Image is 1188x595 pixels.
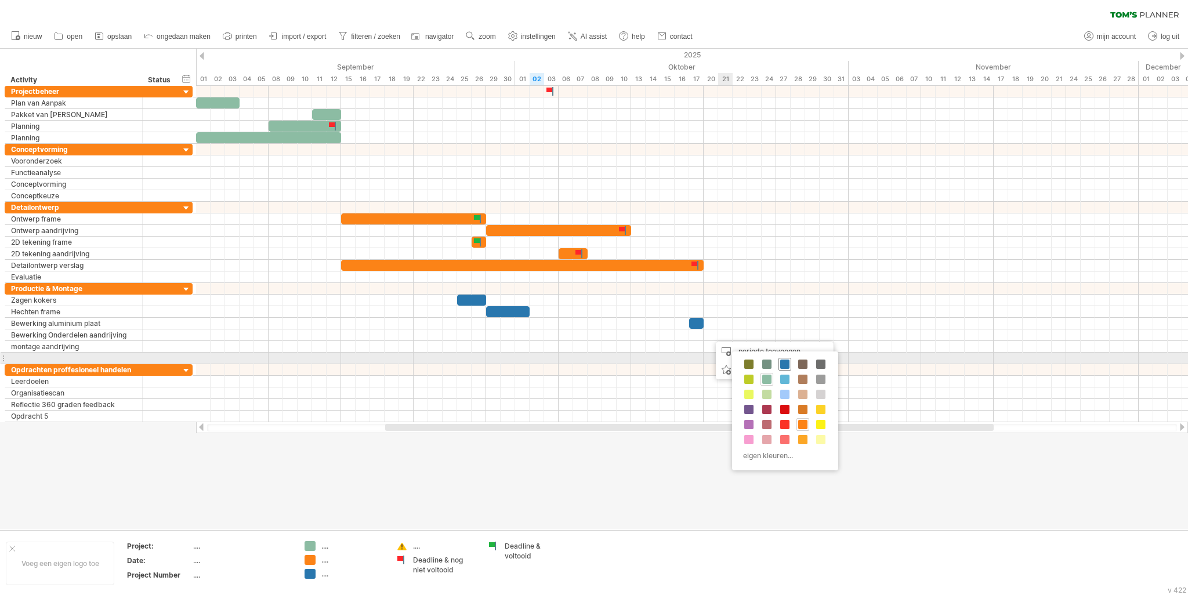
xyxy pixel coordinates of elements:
[849,61,1139,73] div: November 2025
[11,248,136,259] div: 2D tekening aandrijving
[67,32,82,41] span: open
[11,167,136,178] div: Functieanalyse
[762,73,776,85] div: vrijdag, 24 Oktober 2025
[385,73,399,85] div: donderdag, 18 September 2025
[283,73,298,85] div: dinsdag, 9 September 2025
[11,271,136,282] div: Evaluatie
[544,73,559,85] div: vrijdag, 3 Oktober 2025
[220,29,260,44] a: printen
[107,32,132,41] span: opslaan
[11,155,136,166] div: Vooronderzoek
[8,29,45,44] a: nieuw
[11,121,136,132] div: Planning
[335,29,404,44] a: filteren / zoeken
[193,541,291,551] div: ....
[559,73,573,85] div: maandag, 6 Oktober 2025
[327,73,341,85] div: vrijdag, 12 September 2025
[193,556,291,565] div: ....
[1124,73,1139,85] div: vrijdag, 28 November 2025
[776,73,791,85] div: maandag, 27 Oktober 2025
[127,570,191,580] div: Project Number
[689,73,704,85] div: vrijdag, 17 Oktober 2025
[11,295,136,306] div: Zagen kokers
[1052,73,1066,85] div: vrijdag, 21 November 2025
[24,32,42,41] span: nieuw
[11,306,136,317] div: Hechten frame
[892,73,907,85] div: donderdag, 6 November 2025
[413,555,476,575] div: Deadline & nog niet voltooid
[127,556,191,565] div: Date:
[11,225,136,236] div: Ontwerp aandrijving
[515,73,530,85] div: woensdag, 1 Oktober 2025
[370,73,385,85] div: woensdag, 17 September 2025
[11,387,136,398] div: Organisatiescan
[1023,73,1037,85] div: woensdag, 19 November 2025
[965,73,979,85] div: donderdag, 13 November 2025
[298,73,312,85] div: woensdag, 10 September 2025
[631,73,646,85] div: maandag, 13 Oktober 2025
[907,73,921,85] div: vrijdag, 7 November 2025
[11,237,136,248] div: 2D tekening frame
[936,73,950,85] div: dinsdag, 11 November 2025
[413,541,476,551] div: ....
[1037,73,1052,85] div: donderdag, 20 November 2025
[1081,73,1095,85] div: dinsdag, 25 November 2025
[282,32,327,41] span: import / export
[617,73,631,85] div: vrijdag, 10 Oktober 2025
[573,73,588,85] div: dinsdag, 7 Oktober 2025
[11,318,136,329] div: Bewerking aluminium plaat
[196,73,211,85] div: maandag, 1 September 2025
[11,109,136,120] div: Pakket van [PERSON_NAME]
[1097,32,1136,41] span: mijn account
[10,74,136,86] div: Activity
[351,32,400,41] span: filteren / zoeken
[341,73,356,85] div: maandag, 15 September 2025
[457,73,472,85] div: donderdag, 25 September 2025
[602,73,617,85] div: donderdag, 9 Oktober 2025
[834,73,849,85] div: vrijdag, 31 Oktober 2025
[479,32,495,41] span: zoom
[266,29,330,44] a: import / export
[1161,32,1179,41] span: log uit
[127,541,191,551] div: Project:
[1110,73,1124,85] div: donderdag, 27 November 2025
[849,73,863,85] div: maandag, 3 November 2025
[211,73,225,85] div: dinsdag, 2 September 2025
[321,569,385,579] div: ....
[1081,29,1139,44] a: mijn account
[486,73,501,85] div: maandag, 29 September 2025
[1008,73,1023,85] div: dinsdag, 18 November 2025
[6,542,114,585] div: Voeg een eigen logo toe
[11,364,136,375] div: Opdrachten proffesioneel handelen
[616,29,649,44] a: help
[1066,73,1081,85] div: maandag, 24 November 2025
[425,32,454,41] span: navigator
[675,73,689,85] div: donderdag, 16 Oktober 2025
[11,341,136,352] div: montage aandrijving
[565,29,610,44] a: AI assist
[994,73,1008,85] div: maandag, 17 November 2025
[670,32,693,41] span: contact
[472,73,486,85] div: vrijdag, 26 September 2025
[321,555,385,565] div: ....
[820,73,834,85] div: donderdag, 30 Oktober 2025
[716,361,834,379] div: nieuw symbool toevoegen
[236,32,257,41] span: printen
[11,144,136,155] div: Conceptvorming
[1168,73,1182,85] div: woensdag, 3 December 2025
[410,29,457,44] a: navigator
[1095,73,1110,85] div: woensdag, 26 November 2025
[269,73,283,85] div: maandag, 8 September 2025
[505,29,559,44] a: instellingen
[1139,73,1153,85] div: maandag, 1 December 2025
[921,73,936,85] div: maandag, 10 November 2025
[11,283,136,294] div: Productie & Montage
[979,73,994,85] div: vrijdag, 14 November 2025
[11,411,136,422] div: Opdracht 5
[312,73,327,85] div: donderdag, 11 September 2025
[11,179,136,190] div: Conceptvorming
[738,448,829,463] div: eigen kleuren...
[51,29,86,44] a: open
[1145,29,1183,44] a: log uit
[443,73,457,85] div: woensdag, 24 September 2025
